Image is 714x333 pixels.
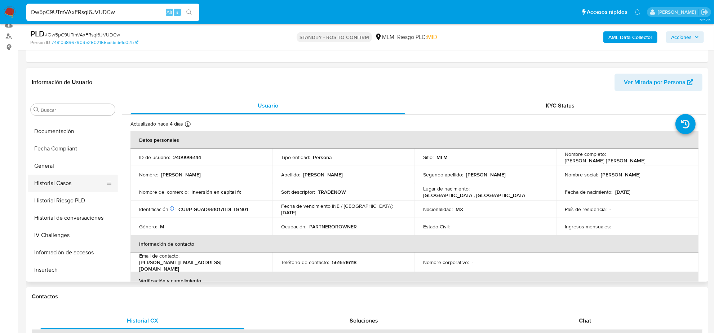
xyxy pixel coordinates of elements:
[456,206,463,212] p: MX
[565,171,598,178] p: Nombre social :
[614,223,616,230] p: -
[297,32,372,42] p: STANDBY - ROS TO CONFIRM
[397,33,437,41] span: Riesgo PLD:
[182,7,196,17] button: search-icon
[28,140,118,157] button: Fecha Compliant
[28,279,118,296] button: Items
[139,259,261,272] p: [PERSON_NAME][EMAIL_ADDRESS][DOMAIN_NAME]
[127,316,158,325] span: Historial CX
[565,206,607,212] p: País de residencia :
[423,259,469,266] p: Nombre corporativo :
[139,171,158,178] p: Nombre :
[176,9,178,16] span: s
[565,189,613,195] p: Fecha de nacimiento :
[700,17,710,23] span: 3.157.3
[332,259,356,266] p: 5616516118
[565,157,646,164] p: [PERSON_NAME] [PERSON_NAME]
[281,189,315,195] p: Soft descriptor :
[28,209,118,227] button: Historial de conversaciones
[139,206,176,212] p: Identificación :
[139,223,157,230] p: Género :
[565,151,606,157] p: Nombre completo :
[173,154,201,161] p: 2409996144
[565,223,611,230] p: Ingresos mensuales :
[139,189,189,195] p: Nombre del comercio :
[30,39,50,46] b: Person ID
[375,33,394,41] div: MLM
[281,154,310,161] p: Tipo entidad :
[472,259,473,266] p: -
[313,154,332,161] p: Persona
[130,131,699,149] th: Datos personales
[139,253,179,259] p: Email de contacto :
[423,171,463,178] p: Segundo apellido :
[579,316,591,325] span: Chat
[130,235,699,253] th: Información de contacto
[350,316,378,325] span: Soluciones
[160,223,164,230] p: M
[436,154,448,161] p: MLM
[671,31,692,43] span: Acciones
[28,244,118,261] button: Información de accesos
[423,192,527,198] p: [GEOGRAPHIC_DATA], [GEOGRAPHIC_DATA]
[309,223,357,230] p: PARTNEROROWNER
[466,171,506,178] p: [PERSON_NAME]
[28,157,118,175] button: General
[258,101,278,110] span: Usuario
[615,74,702,91] button: Ver Mirada por Persona
[191,189,241,195] p: Inversión en capital fx
[45,31,120,38] span: # Ow5pC9UTmVAxFRsql6JVUDCw
[624,74,686,91] span: Ver Mirada por Persona
[32,293,702,300] h1: Contactos
[603,31,657,43] button: AML Data Collector
[666,31,704,43] button: Acciones
[178,206,248,212] p: CURP GUAD961017HDFTGN01
[281,203,393,209] p: Fecha de vencimiento INE / [GEOGRAPHIC_DATA] :
[608,31,652,43] b: AML Data Collector
[281,171,300,178] p: Apellido :
[130,121,183,127] p: Actualizado hace 4 días
[52,39,138,46] a: 74810d8667909e2502155cddade1d02b
[167,9,172,16] span: Alt
[427,33,437,41] span: MID
[281,223,306,230] p: Ocupación :
[546,101,575,110] span: KYC Status
[30,28,45,39] b: PLD
[161,171,201,178] p: [PERSON_NAME]
[318,189,346,195] p: TRADENOW
[26,8,199,17] input: Buscar usuario o caso...
[423,223,450,230] p: Estado Civil :
[130,272,699,289] th: Verificación y cumplimiento
[28,227,118,244] button: IV Challenges
[28,123,118,140] button: Documentación
[423,154,434,161] p: Sitio :
[281,209,296,216] p: [DATE]
[32,79,92,86] h1: Información de Usuario
[303,171,343,178] p: [PERSON_NAME]
[587,8,627,16] span: Accesos rápidos
[658,9,699,16] p: cesar.gonzalez@mercadolibre.com.mx
[453,223,454,230] p: -
[423,185,470,192] p: Lugar de nacimiento :
[616,189,631,195] p: [DATE]
[34,107,39,113] button: Buscar
[701,8,709,16] a: Salir
[281,259,329,266] p: Teléfono de contacto :
[41,107,112,113] input: Buscar
[634,9,640,15] a: Notificaciones
[610,206,611,212] p: -
[423,206,453,212] p: Nacionalidad :
[28,175,112,192] button: Historial Casos
[28,261,118,279] button: Insurtech
[601,171,641,178] p: [PERSON_NAME]
[139,154,170,161] p: ID de usuario :
[28,192,118,209] button: Historial Riesgo PLD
